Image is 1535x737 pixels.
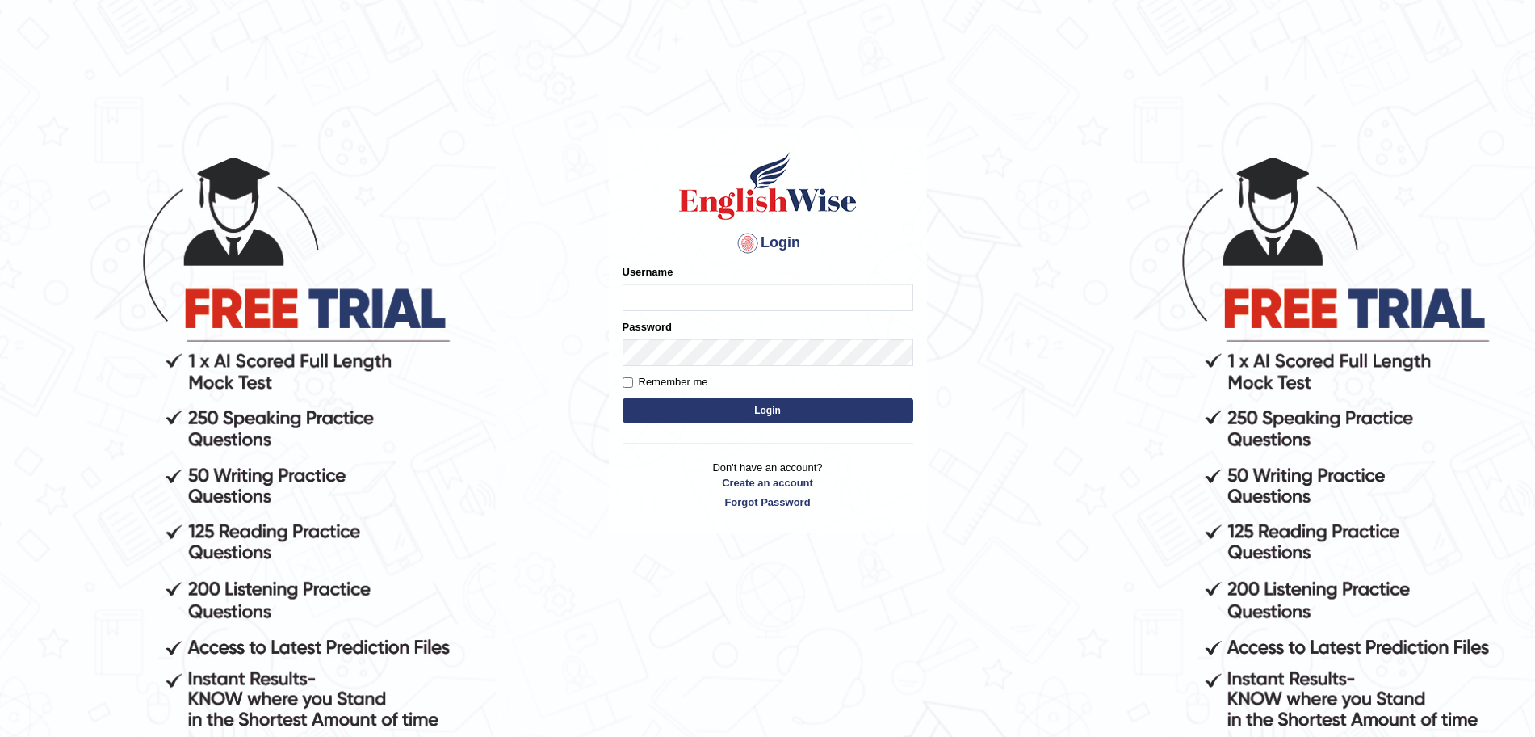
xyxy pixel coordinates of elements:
label: Password [623,319,672,335]
label: Username [623,264,673,280]
input: Remember me [623,377,633,388]
a: Forgot Password [623,495,913,510]
h4: Login [623,230,913,256]
img: Logo of English Wise sign in for intelligent practice with AI [676,150,860,222]
p: Don't have an account? [623,460,913,510]
label: Remember me [623,374,708,390]
button: Login [623,398,913,423]
a: Create an account [623,475,913,491]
